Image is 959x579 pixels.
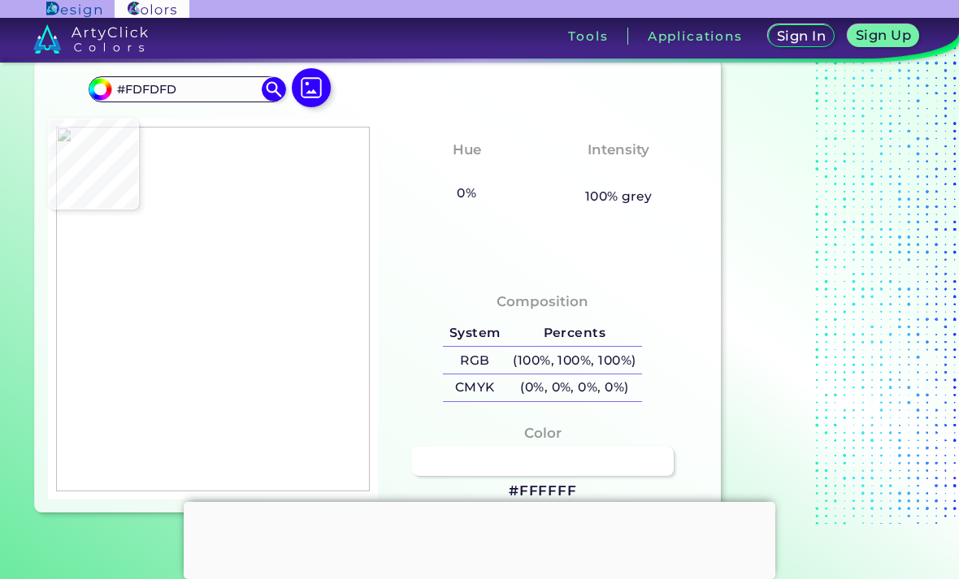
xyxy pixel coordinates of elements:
[443,320,506,347] h5: System
[767,24,835,48] a: Sign In
[56,127,370,491] img: 7136e9e4-f879-4966-9506-f90bac5f7834
[443,347,506,374] h5: RGB
[262,77,286,102] img: icon search
[440,164,494,184] h3: None
[451,183,483,204] h5: 0%
[453,138,481,162] h4: Hue
[509,482,577,501] h3: #FFFFFF
[648,30,743,42] h3: Applications
[568,30,608,42] h3: Tools
[592,164,646,184] h3: None
[292,68,331,107] img: icon picture
[776,29,827,43] h5: Sign In
[524,421,562,445] h4: Color
[506,374,642,401] h5: (0%, 0%, 0%, 0%)
[33,24,148,54] img: logo_artyclick_colors_white.svg
[497,290,588,313] h4: Composition
[847,24,920,48] a: Sign Up
[588,138,649,162] h4: Intensity
[184,502,775,575] iframe: Advertisement
[855,28,913,42] h5: Sign Up
[506,320,642,347] h5: Percents
[506,347,642,374] h5: (100%, 100%, 100%)
[111,78,263,100] input: type color..
[46,2,101,17] img: ArtyClick Design logo
[443,374,506,401] h5: CMYK
[585,186,653,207] h5: 100% grey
